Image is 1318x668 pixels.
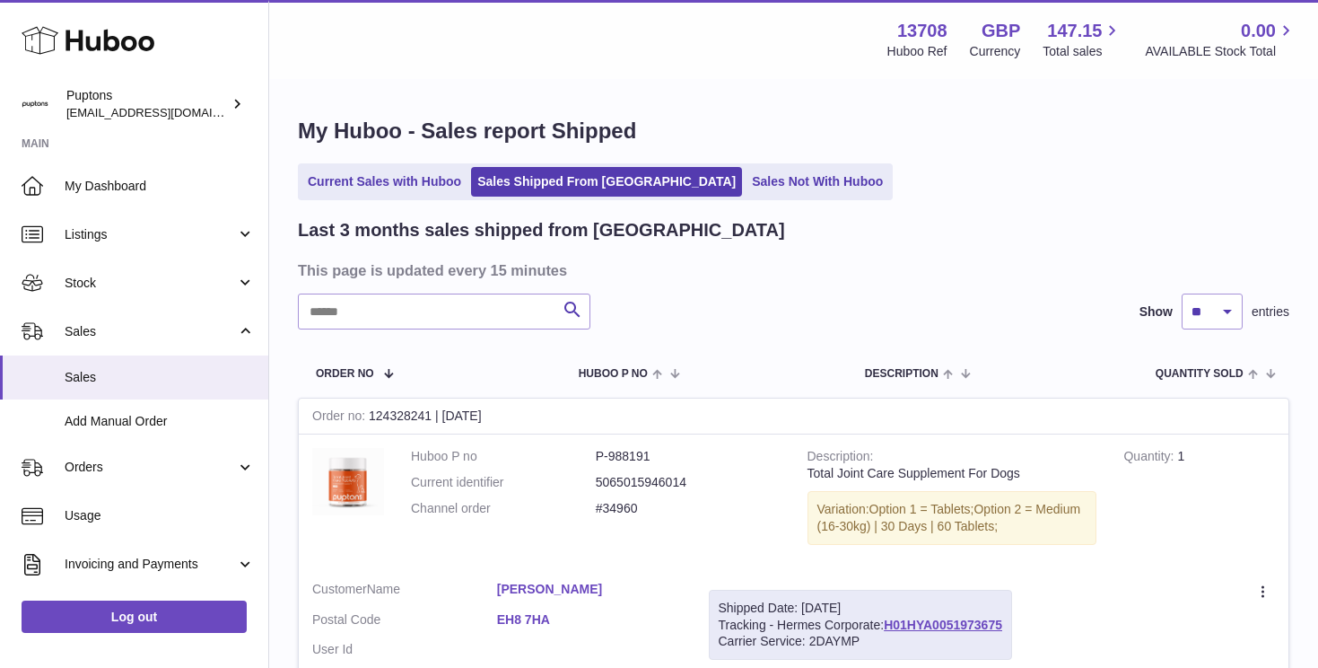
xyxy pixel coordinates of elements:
strong: Description [807,449,874,468]
a: EH8 7HA [497,611,682,628]
a: [PERSON_NAME] [497,581,682,598]
img: hello@puptons.com [22,91,48,118]
div: Total Joint Care Supplement For Dogs [807,465,1097,482]
td: 1 [1110,435,1288,567]
h1: My Huboo - Sales report Shipped [298,117,1289,145]
a: Sales Shipped From [GEOGRAPHIC_DATA] [471,167,742,197]
img: TotalJointCareTablets120.jpg [312,448,384,515]
dt: Huboo P no [411,448,596,465]
span: Add Manual Order [65,413,255,430]
span: Customer [312,582,367,596]
span: 147.15 [1047,19,1102,43]
div: 124328241 | [DATE] [299,399,1288,435]
dt: Current identifier [411,474,596,491]
span: Order No [316,368,374,380]
h2: Last 3 months sales shipped from [GEOGRAPHIC_DATA] [298,218,785,242]
a: 0.00 AVAILABLE Stock Total [1145,19,1296,60]
div: Huboo Ref [887,43,947,60]
span: Description [865,368,938,380]
strong: Quantity [1123,449,1177,468]
div: Shipped Date: [DATE] [719,600,1002,617]
span: Huboo P no [579,368,648,380]
div: Carrier Service: 2DAYMP [719,633,1002,650]
dd: 5065015946014 [596,474,781,491]
a: H01HYA0051973675 [884,618,1002,632]
div: Variation: [807,491,1097,545]
a: 147.15 Total sales [1043,19,1122,60]
strong: Order no [312,409,369,427]
h3: This page is updated every 15 minutes [298,260,1285,280]
span: My Dashboard [65,178,255,195]
strong: 13708 [897,19,947,43]
a: Current Sales with Huboo [301,167,467,197]
dd: #34960 [596,500,781,517]
strong: GBP [982,19,1020,43]
dd: P-988191 [596,448,781,465]
span: 0.00 [1241,19,1276,43]
span: Orders [65,459,236,476]
span: Usage [65,507,255,524]
dt: Channel order [411,500,596,517]
span: Option 1 = Tablets; [869,502,974,516]
dt: User Id [312,641,497,658]
span: Stock [65,275,236,292]
span: AVAILABLE Stock Total [1145,43,1296,60]
span: Sales [65,323,236,340]
dt: Name [312,581,497,602]
span: Invoicing and Payments [65,556,236,573]
div: Tracking - Hermes Corporate: [709,590,1012,661]
div: Currency [970,43,1021,60]
a: Sales Not With Huboo [746,167,889,197]
span: Quantity Sold [1156,368,1244,380]
span: entries [1252,303,1289,321]
span: Option 2 = Medium (16-30kg) | 30 Days | 60 Tablets; [817,502,1081,533]
span: [EMAIL_ADDRESS][DOMAIN_NAME] [66,105,264,119]
a: Log out [22,601,247,633]
label: Show [1139,303,1173,321]
span: Sales [65,369,255,386]
dt: Postal Code [312,611,497,633]
div: Puptons [66,87,228,121]
span: Listings [65,226,236,243]
span: Total sales [1043,43,1122,60]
